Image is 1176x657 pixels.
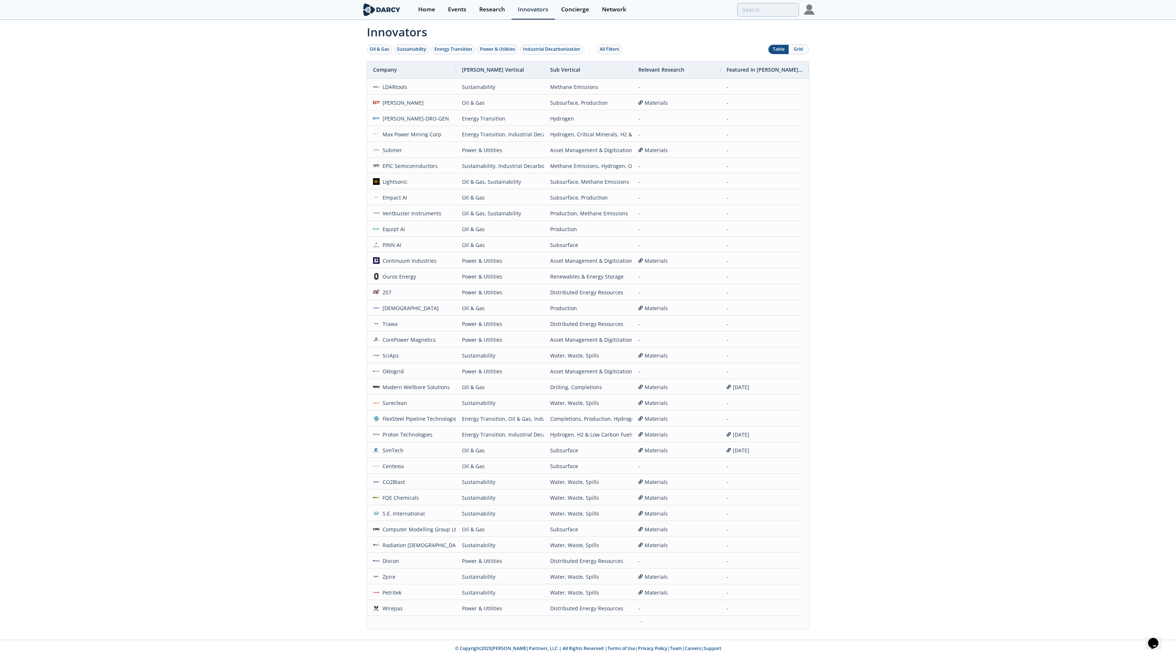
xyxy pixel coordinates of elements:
[550,284,627,300] div: Distributed Energy Resources
[550,79,627,95] div: Methane Emissions
[373,526,380,532] img: 674c7ffe-32bb-4e6f-91a2-ef901ca0e147
[462,427,538,442] div: Energy Transition, Industrial Decarbonization
[380,585,402,600] div: Petritek
[373,589,380,596] img: da1a248f-3ba2-4215-a22a-3f59806f1057
[373,478,380,485] img: 1cdfcaf6-04f0-4660-9b01-26b386de74c4
[550,269,627,284] div: Renewables & Energy Storage
[462,348,538,363] div: Sustainability
[727,205,803,221] div: -
[638,506,715,521] div: Materials
[727,66,803,73] span: Featured In [PERSON_NAME] Live
[462,395,538,411] div: Sustainability
[418,7,435,12] div: Home
[380,379,450,395] div: Modern Wellbore Solutions
[727,221,803,237] div: -
[550,379,627,395] div: Drilling, Completions
[462,253,538,269] div: Power & Utilities
[380,158,438,174] div: EPIC Semiconnductors
[373,257,380,264] img: fe6dbf7e-3869-4110-b074-1bbc97124dbc
[373,226,380,232] img: 4d0dbf37-1fbf-4868-bd33-f5a7fed18fab
[380,95,424,111] div: [PERSON_NAME]
[373,415,380,422] img: f90d9301-0fe4-42e5-9c9c-c52d8fcd4227
[789,45,809,54] button: Grid
[462,269,538,284] div: Power & Utilities
[727,442,803,458] a: [DATE]
[638,600,715,616] div: -
[380,300,439,316] div: [DEMOGRAPHIC_DATA]
[727,174,803,190] div: -
[638,348,715,363] div: Materials
[373,273,380,280] img: 2ee87778-f517-45e7-95ee-0a8db0be8560
[462,95,538,111] div: Oil & Gas
[373,447,380,453] img: simtechnologyus.com.png
[477,44,518,54] button: Power & Utilities
[373,194,380,201] img: 2a672c60-a485-41ac-af9e-663bd8620ad3
[479,7,505,12] div: Research
[373,83,380,90] img: a125e46b-2986-43ff-9d18-4f8cdd146939
[362,3,402,16] img: logo-wide.svg
[727,427,803,442] div: [DATE]
[380,553,399,569] div: Divcon
[380,411,460,427] div: FlexSteel Pipeline Technologies
[727,379,803,395] a: [DATE]
[550,427,627,442] div: Hydrogen, H2 & Low Carbon Fuels
[550,521,627,537] div: Subsurface
[373,463,380,469] img: ab5e9dc9-bf00-4fa4-8711-3b0f01bbfad4
[550,537,627,553] div: Water, Waste, Spills
[550,490,627,506] div: Water, Waste, Spills
[373,605,380,611] img: a743bb86-597d-41db-8ca7-f32ad28b7cf5
[373,510,380,517] img: d431859e-c0a7-4281-a7be-1e76e827a77e
[638,490,715,506] div: Materials
[638,284,715,300] div: -
[380,348,399,363] div: SciAps
[550,158,627,174] div: Methane Emissions, Hydrogen, Other
[462,600,538,616] div: Power & Utilities
[550,253,627,269] div: Asset Management & Digitization
[523,46,580,53] div: Industrial Decarbonization
[727,521,803,537] div: -
[380,111,449,126] div: [PERSON_NAME]-DRO-GEN
[638,269,715,284] div: -
[727,300,803,316] div: -
[380,442,404,458] div: SimTech
[638,474,715,490] div: Materials
[520,44,583,54] button: Industrial Decarbonization
[380,395,408,411] div: Sureclean
[550,174,627,190] div: Subsurface, Methane Emissions
[727,537,803,553] div: -
[397,46,426,53] div: Sustainability
[727,253,803,269] div: -
[380,79,408,95] div: LDARtools
[380,427,433,442] div: Proton Technologies
[550,205,627,221] div: Production, Methane Emissions
[462,585,538,600] div: Sustainability
[561,7,589,12] div: Concierge
[380,332,436,348] div: CorePower Magnetics
[462,379,538,395] div: Oil & Gas
[638,645,667,651] a: Privacy Policy
[550,411,627,427] div: Completions, Production, Hydrogen, H2 & Low Carbon Fuels
[727,506,803,521] div: -
[462,569,538,585] div: Sustainability
[638,537,715,553] a: Materials
[550,553,627,569] div: Distributed Energy Resources
[462,174,538,190] div: Oil & Gas, Sustainability
[638,253,715,269] div: Materials
[550,442,627,458] div: Subsurface
[462,537,538,553] div: Sustainability
[380,174,408,190] div: Lightsonic
[373,147,380,153] img: fe78614d-cefe-42a2-85cf-bf7a06ae3c82
[727,316,803,332] div: -
[462,126,538,142] div: Energy Transition, Industrial Decarbonization
[462,490,538,506] div: Sustainability
[550,300,627,316] div: Production
[550,111,627,126] div: Hydrogen
[638,332,715,348] div: -
[462,553,538,569] div: Power & Utilities
[550,458,627,474] div: Subsurface
[602,7,626,12] div: Network
[462,205,538,221] div: Oil & Gas, Sustainability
